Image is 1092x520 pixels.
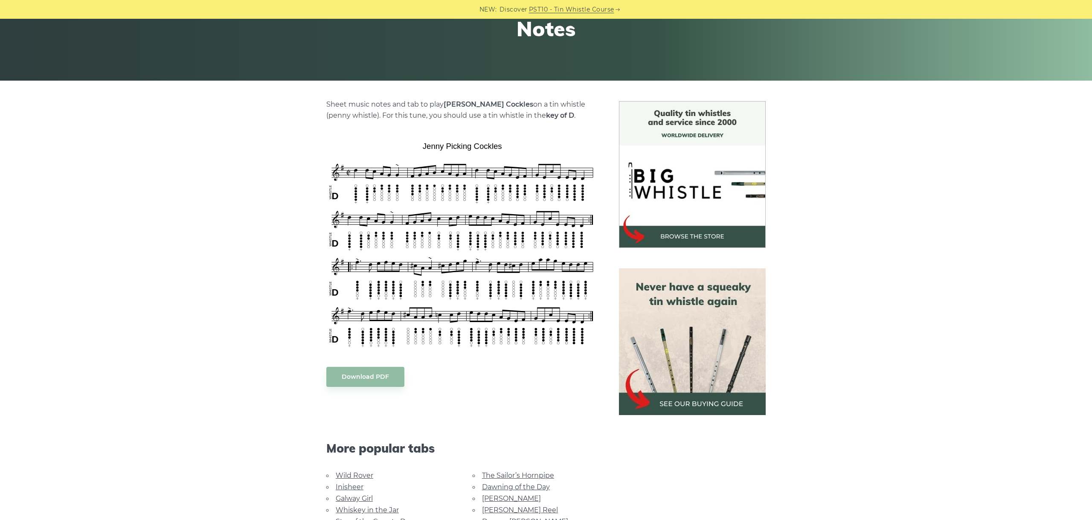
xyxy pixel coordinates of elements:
a: [PERSON_NAME] Reel [482,506,558,514]
a: Galway Girl [336,494,373,503]
a: Download PDF [326,367,404,387]
a: PST10 - Tin Whistle Course [529,5,614,15]
p: Sheet music notes and tab to play on a tin whistle (penny whistle). For this tune, you should use... [326,99,598,121]
span: NEW: [479,5,497,15]
img: tin whistle buying guide [619,268,766,415]
img: BigWhistle Tin Whistle Store [619,101,766,248]
a: [PERSON_NAME] [482,494,541,503]
a: Whiskey in the Jar [336,506,399,514]
a: The Sailor’s Hornpipe [482,471,554,479]
img: Jenny Picking Cockles Tin Whistle Tabs & Sheet Music [326,139,598,349]
a: Dawning of the Day [482,483,550,491]
span: More popular tabs [326,441,598,456]
strong: [PERSON_NAME] Cockles [444,100,533,108]
a: Inisheer [336,483,363,491]
a: Wild Rover [336,471,373,479]
span: Discover [500,5,528,15]
strong: key of D [546,111,574,119]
